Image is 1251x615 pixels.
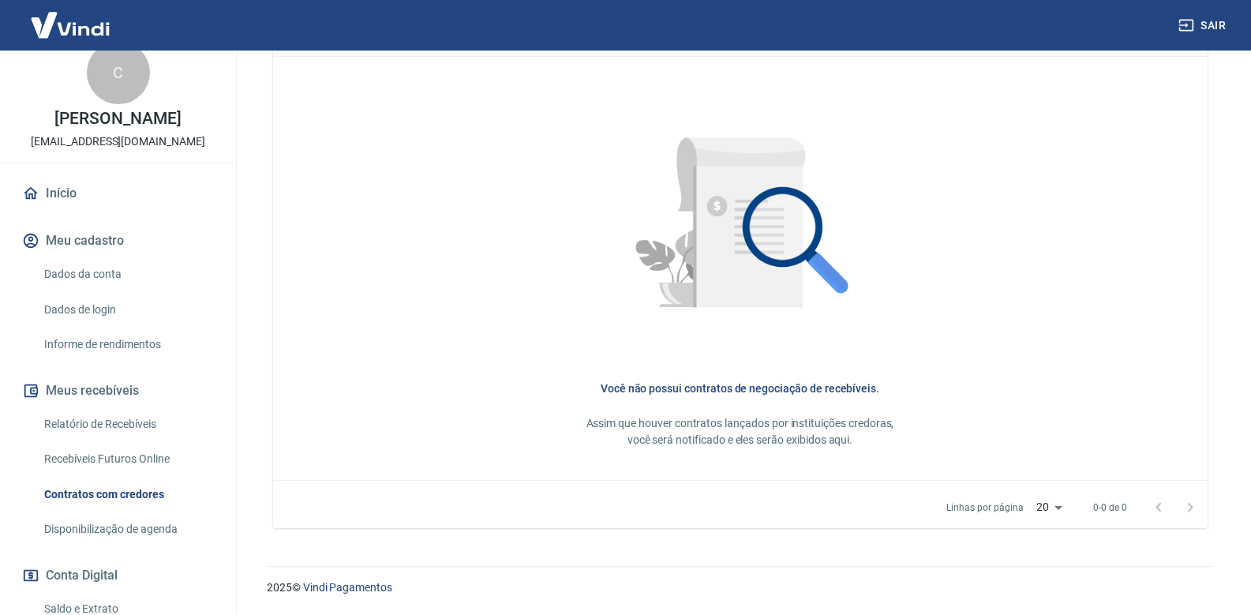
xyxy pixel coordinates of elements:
[38,408,217,441] a: Relatório de Recebíveis
[298,381,1182,396] h6: Você não possui contratos de negociação de recebíveis.
[594,82,886,374] img: Nenhum item encontrado
[38,294,217,326] a: Dados de login
[38,478,217,511] a: Contratos com credores
[19,223,217,258] button: Meu cadastro
[946,501,1023,515] p: Linhas por página
[303,581,392,594] a: Vindi Pagamentos
[38,443,217,475] a: Recebíveis Futuros Online
[38,328,217,361] a: Informe de rendimentos
[267,579,1213,596] p: 2025 ©
[19,558,217,593] button: Conta Digital
[19,176,217,211] a: Início
[1030,496,1068,519] div: 20
[54,111,181,127] p: [PERSON_NAME]
[19,373,217,408] button: Meus recebíveis
[19,1,122,49] img: Vindi
[1093,501,1127,515] p: 0-0 de 0
[87,41,150,104] div: C
[38,258,217,291] a: Dados da conta
[38,513,217,546] a: Disponibilização de agenda
[31,133,205,150] p: [EMAIL_ADDRESS][DOMAIN_NAME]
[1175,11,1232,40] button: Sair
[586,417,894,446] span: Assim que houver contratos lançados por instituições credoras, você será notificado e eles serão ...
